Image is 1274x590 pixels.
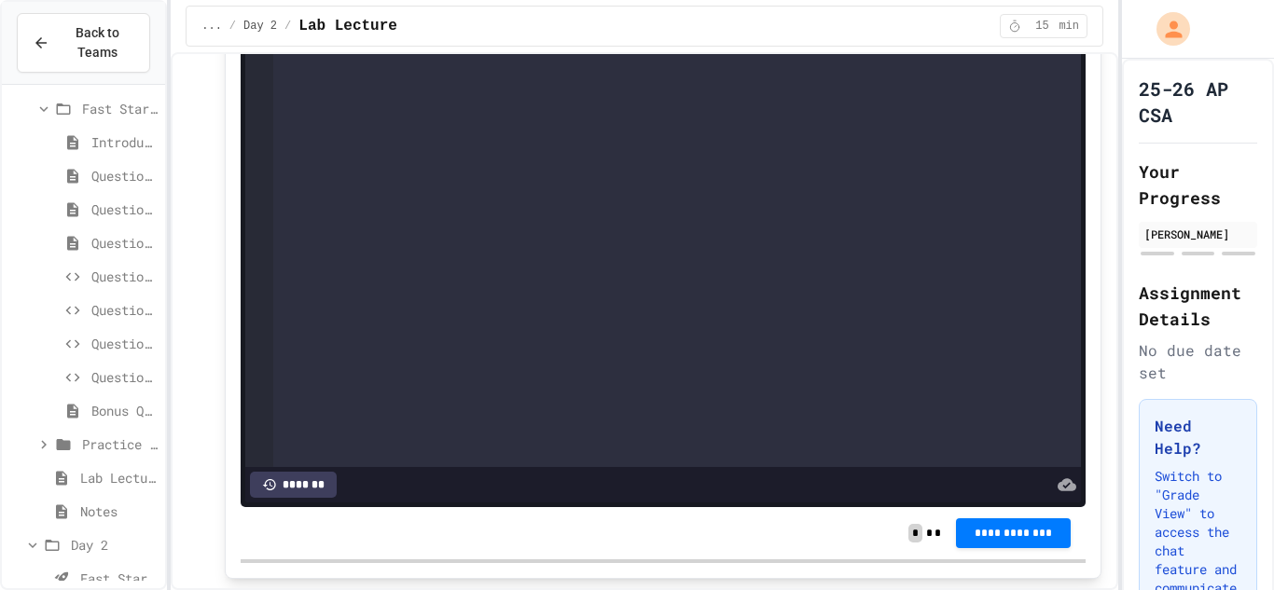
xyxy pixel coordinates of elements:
span: Bonus Question [91,401,158,420]
span: Lab Lecture [298,15,397,37]
div: [PERSON_NAME] [1144,226,1252,242]
span: Notes [80,501,158,521]
span: Fast Start - Quiz [80,569,158,588]
span: Lab Lecture (15 mins) [80,468,158,487]
span: Fast Start (15 mins) [82,99,158,118]
span: min [1059,19,1079,34]
span: Day 2 [243,19,277,34]
span: Day 2 [71,535,158,555]
span: Question #4 [91,267,158,286]
span: Back to Teams [61,23,134,62]
h2: Assignment Details [1139,280,1257,332]
span: Introduction [91,132,158,152]
span: / [229,19,236,34]
div: My Account [1137,7,1195,50]
span: Question #2 [91,199,158,219]
span: Question #3 [91,233,158,253]
span: ... [201,19,222,34]
h3: Need Help? [1155,415,1241,460]
h1: 25-26 AP CSA [1139,75,1257,128]
span: Practice (10 mins) [82,434,158,454]
button: Back to Teams [17,13,150,73]
h2: Your Progress [1139,158,1257,211]
span: Question #7 [91,367,158,387]
span: Question #1 [91,166,158,185]
span: Question #5 [91,300,158,320]
span: 15 [1027,19,1057,34]
div: No due date set [1139,339,1257,384]
span: / [284,19,291,34]
span: Question #6 [91,334,158,353]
